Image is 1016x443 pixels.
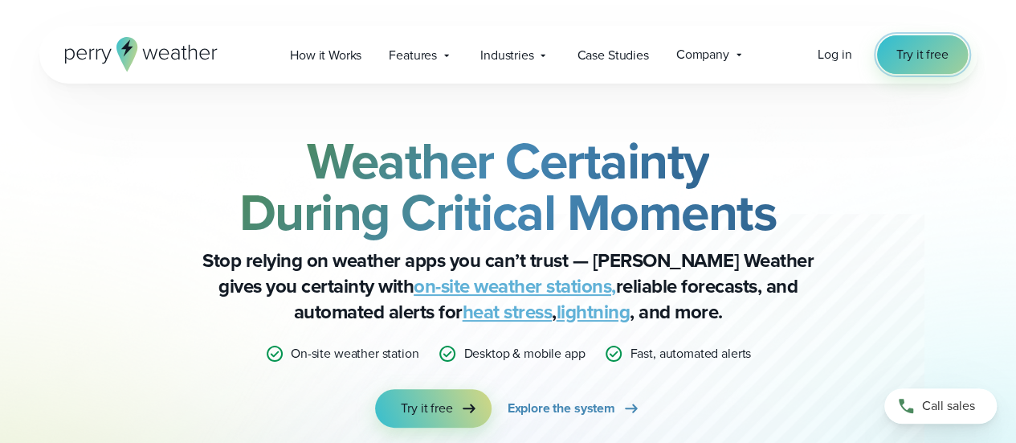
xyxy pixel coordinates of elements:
span: Case Studies [577,46,648,65]
span: Company [676,45,729,64]
span: Try it free [896,45,948,64]
p: Stop relying on weather apps you can’t trust — [PERSON_NAME] Weather gives you certainty with rel... [187,248,830,325]
a: Try it free [877,35,967,74]
span: Try it free [401,399,452,418]
a: Call sales [884,388,997,424]
a: Explore the system [508,389,641,428]
a: lightning [557,297,630,326]
span: Industries [480,46,533,65]
span: How it Works [290,46,361,65]
a: Try it free [375,389,491,428]
a: Case Studies [563,39,662,72]
a: How it Works [276,39,375,72]
span: Features [389,46,437,65]
span: Call sales [922,396,975,416]
a: Log in [818,45,851,64]
p: Fast, automated alerts [630,344,751,363]
p: On-site weather station [291,344,418,363]
span: Explore the system [508,399,615,418]
a: heat stress [463,297,553,326]
span: Log in [818,45,851,64]
strong: Weather Certainty During Critical Moments [239,123,777,250]
a: on-site weather stations, [414,272,616,301]
p: Desktop & mobile app [463,344,585,363]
